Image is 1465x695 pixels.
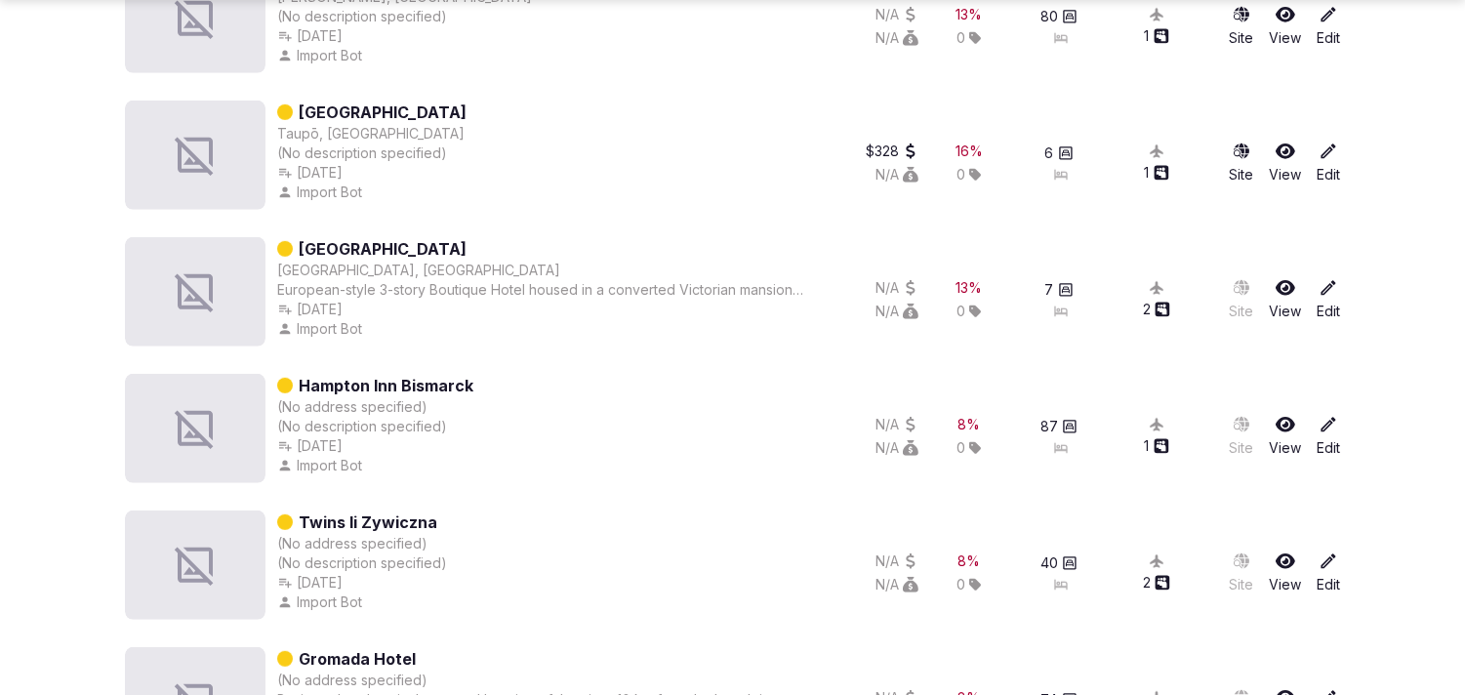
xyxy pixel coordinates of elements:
button: Import Bot [277,319,366,339]
a: View [1269,278,1301,321]
button: 1 [1145,436,1169,456]
button: 7 [1045,280,1074,300]
button: 13% [956,278,983,298]
button: [DATE] [277,573,343,593]
button: 6 [1045,143,1074,163]
button: 40 [1040,553,1078,573]
a: [GEOGRAPHIC_DATA] [299,237,467,261]
a: Twins Ii Zywiczna [299,511,437,534]
span: 0 [956,302,965,321]
button: 2 [1143,573,1170,593]
button: 16% [956,142,983,161]
button: 2 [1143,300,1170,319]
button: [DATE] [277,300,343,319]
a: Site [1229,5,1253,48]
button: N/A [875,28,918,48]
button: 1 [1145,26,1169,46]
a: View [1269,415,1301,458]
div: 13 % [956,278,983,298]
a: Gromada Hotel [299,647,416,671]
a: View [1269,552,1301,594]
a: [GEOGRAPHIC_DATA] [299,101,467,124]
a: Site [1229,142,1253,184]
a: Edit [1317,278,1340,321]
button: $328 [866,142,918,161]
div: (No description specified) [277,417,473,436]
div: Taupō, [GEOGRAPHIC_DATA] [277,124,465,143]
div: (No address specified) [277,534,427,553]
button: (No address specified) [277,397,427,417]
button: (No address specified) [277,671,427,690]
button: N/A [875,302,918,321]
a: View [1269,142,1301,184]
button: 8% [958,415,981,434]
button: Site [1229,415,1253,458]
span: 0 [956,575,965,594]
div: (No description specified) [277,553,447,573]
span: 40 [1040,553,1058,573]
a: Hampton Inn Bismarck [299,374,473,397]
span: 7 [1045,280,1054,300]
button: [DATE] [277,163,343,183]
span: 0 [956,28,965,48]
button: N/A [875,552,918,571]
a: Edit [1317,142,1340,184]
button: N/A [875,278,918,298]
button: N/A [875,415,918,434]
div: European-style 3-story Boutique Hotel housed in a converted Victorian mansion dating from 1906. [277,280,805,300]
a: Edit [1317,552,1340,594]
div: [DATE] [277,436,343,456]
button: N/A [875,438,918,458]
div: Import Bot [277,593,366,612]
button: 87 [1040,417,1078,436]
button: [GEOGRAPHIC_DATA], [GEOGRAPHIC_DATA] [277,261,560,280]
a: Site [1229,552,1253,594]
div: (No description specified) [277,143,467,163]
button: [DATE] [277,26,343,46]
a: Site [1229,278,1253,321]
button: 1 [1145,163,1169,183]
div: 8 % [958,552,981,571]
span: 0 [956,438,965,458]
button: Import Bot [277,456,366,475]
button: N/A [875,165,918,184]
span: 0 [956,165,965,184]
div: 16 % [956,142,983,161]
button: N/A [875,575,918,594]
button: Import Bot [277,183,366,202]
button: 8% [958,552,981,571]
a: View [1269,5,1301,48]
button: Import Bot [277,46,366,65]
div: 8 % [958,415,981,434]
a: Edit [1317,5,1340,48]
span: 87 [1040,417,1058,436]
